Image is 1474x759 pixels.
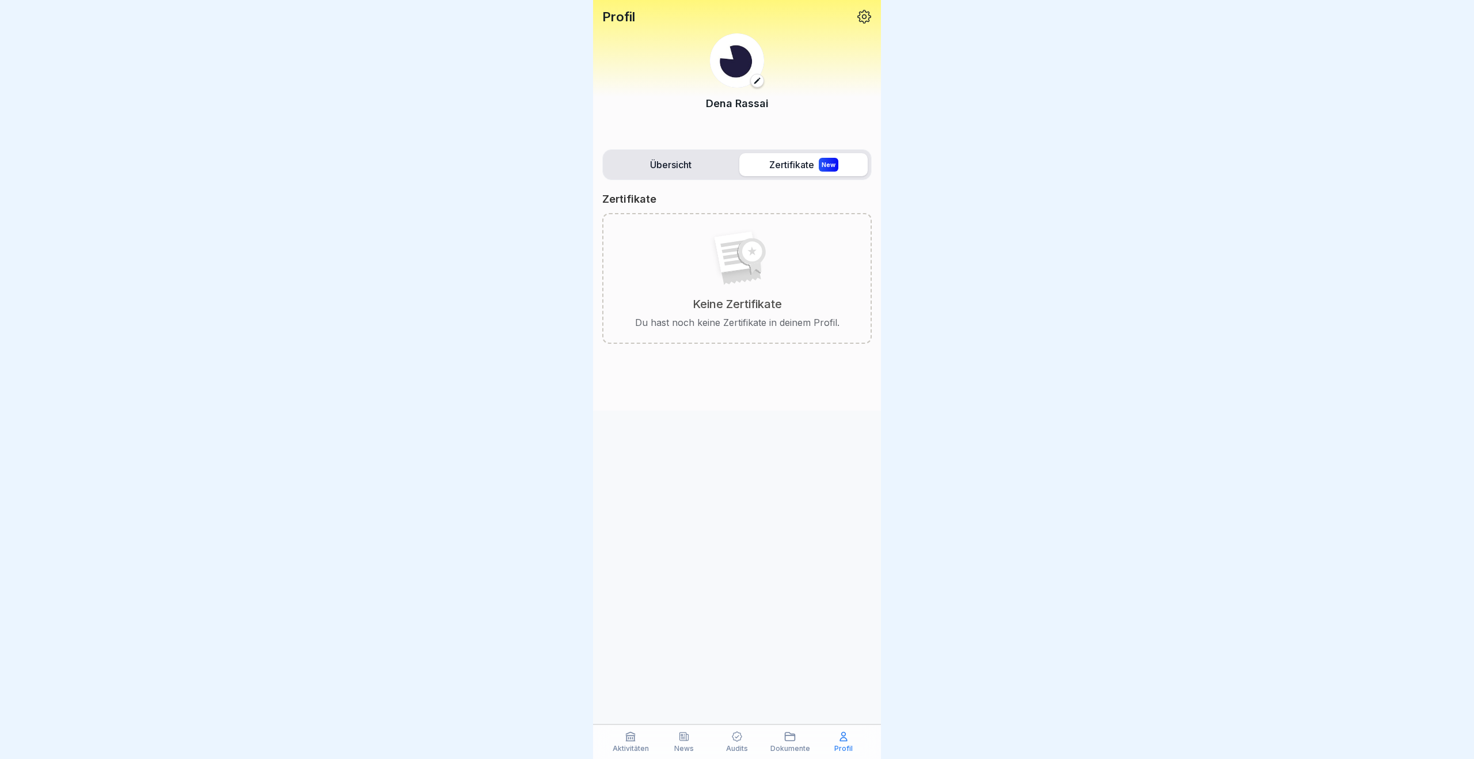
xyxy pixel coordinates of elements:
[819,158,838,172] div: New
[613,745,649,753] p: Aktivitäten
[834,745,853,753] p: Profil
[674,745,694,753] p: News
[602,192,656,206] p: Zertifikate
[710,33,764,88] img: dgn6ymvmmfza13vslh7z01e0.png
[770,745,810,753] p: Dokumente
[726,745,748,753] p: Audits
[602,9,635,24] p: Profil
[635,316,839,329] p: Du hast noch keine Zertifikate in deinem Profil.
[739,153,868,176] label: Zertifikate
[606,153,735,176] label: Übersicht
[706,96,769,111] p: Dena Rassai
[693,297,782,312] p: Keine Zertifikate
